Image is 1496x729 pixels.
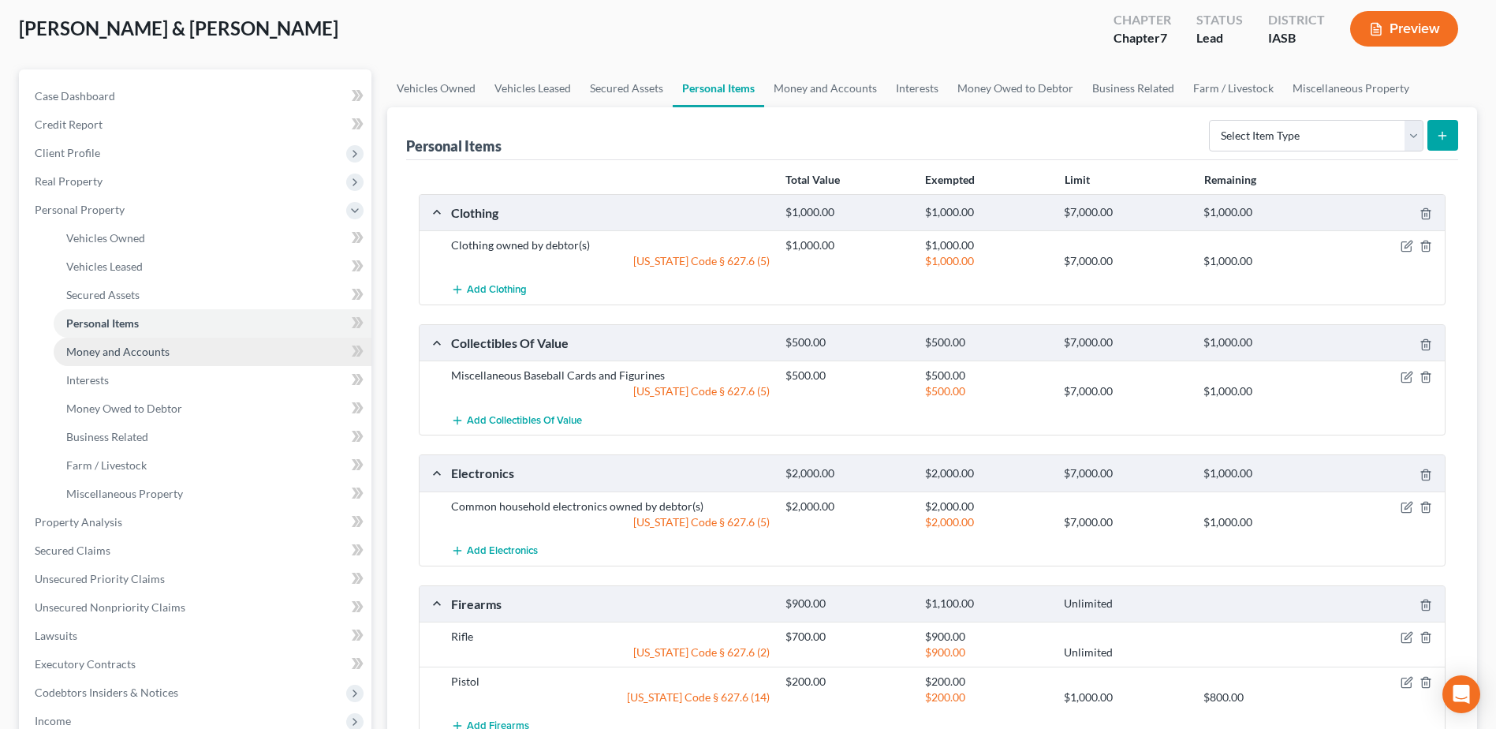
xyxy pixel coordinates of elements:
[1204,173,1256,186] strong: Remaining
[35,714,71,727] span: Income
[917,596,1057,611] div: $1,100.00
[66,345,170,358] span: Money and Accounts
[1056,690,1196,705] div: $1,000.00
[451,406,582,435] button: Add Collectibles Of Value
[778,629,917,645] div: $700.00
[1196,335,1335,350] div: $1,000.00
[1184,69,1283,107] a: Farm / Livestock
[485,69,580,107] a: Vehicles Leased
[451,275,527,305] button: Add Clothing
[1268,11,1325,29] div: District
[778,596,917,611] div: $900.00
[35,544,110,557] span: Secured Claims
[1056,383,1196,399] div: $7,000.00
[925,173,975,186] strong: Exempted
[1196,690,1335,705] div: $800.00
[1114,29,1171,47] div: Chapter
[22,565,371,593] a: Unsecured Priority Claims
[22,82,371,110] a: Case Dashboard
[54,309,371,338] a: Personal Items
[917,645,1057,660] div: $900.00
[1056,645,1196,660] div: Unlimited
[917,674,1057,690] div: $200.00
[35,572,165,585] span: Unsecured Priority Claims
[443,690,778,705] div: [US_STATE] Code § 627.6 (14)
[54,252,371,281] a: Vehicles Leased
[917,499,1057,514] div: $2,000.00
[443,204,778,221] div: Clothing
[66,458,147,472] span: Farm / Livestock
[19,17,338,39] span: [PERSON_NAME] & [PERSON_NAME]
[1056,205,1196,220] div: $7,000.00
[451,536,538,566] button: Add Electronics
[66,316,139,330] span: Personal Items
[22,508,371,536] a: Property Analysis
[467,414,582,427] span: Add Collectibles Of Value
[66,487,183,500] span: Miscellaneous Property
[917,205,1057,220] div: $1,000.00
[917,237,1057,253] div: $1,000.00
[764,69,886,107] a: Money and Accounts
[467,544,538,557] span: Add Electronics
[66,288,140,301] span: Secured Assets
[1196,205,1335,220] div: $1,000.00
[1442,675,1480,713] div: Open Intercom Messenger
[54,394,371,423] a: Money Owed to Debtor
[917,253,1057,269] div: $1,000.00
[778,205,917,220] div: $1,000.00
[1056,466,1196,481] div: $7,000.00
[917,466,1057,481] div: $2,000.00
[467,284,527,297] span: Add Clothing
[35,118,103,131] span: Credit Report
[22,622,371,650] a: Lawsuits
[35,629,77,642] span: Lawsuits
[778,237,917,253] div: $1,000.00
[1196,253,1335,269] div: $1,000.00
[917,383,1057,399] div: $500.00
[917,629,1057,645] div: $900.00
[406,136,502,155] div: Personal Items
[443,335,778,351] div: Collectibles Of Value
[1196,11,1243,29] div: Status
[443,596,778,612] div: Firearms
[443,383,778,399] div: [US_STATE] Code § 627.6 (5)
[1056,514,1196,530] div: $7,000.00
[917,368,1057,383] div: $500.00
[22,110,371,139] a: Credit Report
[66,402,182,415] span: Money Owed to Debtor
[778,368,917,383] div: $500.00
[35,657,136,671] span: Executory Contracts
[917,335,1057,350] div: $500.00
[1196,514,1335,530] div: $1,000.00
[66,231,145,245] span: Vehicles Owned
[948,69,1083,107] a: Money Owed to Debtor
[1160,30,1167,45] span: 7
[66,430,148,443] span: Business Related
[443,237,778,253] div: Clothing owned by debtor(s)
[917,514,1057,530] div: $2,000.00
[35,174,103,188] span: Real Property
[778,466,917,481] div: $2,000.00
[35,89,115,103] span: Case Dashboard
[22,536,371,565] a: Secured Claims
[1283,69,1419,107] a: Miscellaneous Property
[54,451,371,480] a: Farm / Livestock
[443,499,778,514] div: Common household electronics owned by debtor(s)
[785,173,840,186] strong: Total Value
[1056,596,1196,611] div: Unlimited
[778,335,917,350] div: $500.00
[443,629,778,645] div: Rifle
[1065,173,1090,186] strong: Limit
[1083,69,1184,107] a: Business Related
[22,593,371,622] a: Unsecured Nonpriority Claims
[443,368,778,383] div: Miscellaneous Baseball Cards and Figurines
[580,69,673,107] a: Secured Assets
[886,69,948,107] a: Interests
[387,69,485,107] a: Vehicles Owned
[1268,29,1325,47] div: IASB
[54,423,371,451] a: Business Related
[1056,253,1196,269] div: $7,000.00
[66,260,143,273] span: Vehicles Leased
[35,146,100,159] span: Client Profile
[778,499,917,514] div: $2,000.00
